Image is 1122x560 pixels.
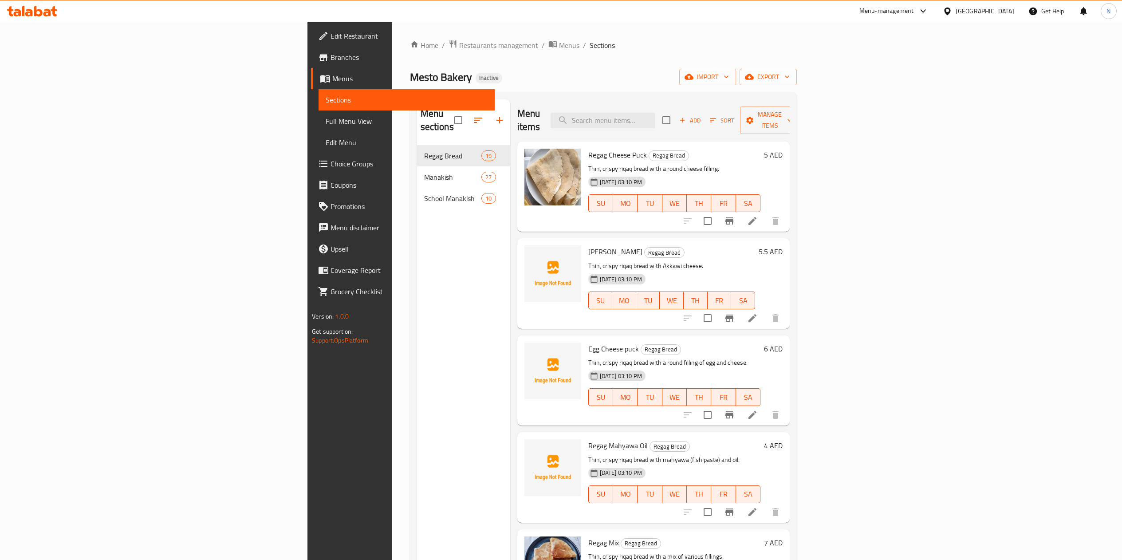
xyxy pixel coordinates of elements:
[524,343,581,399] img: Egg Cheese puck
[517,107,540,134] h2: Menu items
[590,40,615,51] span: Sections
[326,137,488,148] span: Edit Menu
[684,292,708,309] button: TH
[331,286,488,297] span: Grocery Checklist
[542,40,545,51] li: /
[613,388,638,406] button: MO
[666,488,683,501] span: WE
[650,442,689,452] span: Regag Bread
[638,388,662,406] button: TU
[735,294,752,307] span: SA
[311,196,495,217] a: Promotions
[319,132,495,153] a: Edit Menu
[715,391,732,404] span: FR
[621,538,661,549] div: Regag Bread
[588,260,755,272] p: Thin, crispy riqaq bread with Akkawi cheese.
[424,150,482,161] span: Regag Bread
[592,294,609,307] span: SU
[311,260,495,281] a: Coverage Report
[588,357,760,368] p: Thin, crispy riqaq bread with a round filling of egg and cheese.
[588,194,613,212] button: SU
[596,372,646,380] span: [DATE] 03:10 PM
[596,275,646,284] span: [DATE] 03:10 PM
[698,212,717,230] span: Select to update
[666,197,683,210] span: WE
[687,388,711,406] button: TH
[468,110,489,131] span: Sort sections
[331,265,488,276] span: Coverage Report
[640,294,657,307] span: TU
[481,150,496,161] div: items
[641,391,658,404] span: TU
[311,217,495,238] a: Menu disclaimer
[331,201,488,212] span: Promotions
[641,344,681,355] span: Regag Bread
[311,68,495,89] a: Menus
[588,536,619,549] span: Regag Mix
[765,210,786,232] button: delete
[319,89,495,110] a: Sections
[311,47,495,68] a: Branches
[596,178,646,186] span: [DATE] 03:10 PM
[676,114,704,127] button: Add
[524,245,581,302] img: Cheese Akkawi
[319,110,495,132] a: Full Menu View
[331,222,488,233] span: Menu disclaimer
[765,404,786,426] button: delete
[719,501,740,523] button: Branch-specific-item
[711,194,736,212] button: FR
[736,194,760,212] button: SA
[649,150,689,161] span: Regag Bread
[662,194,687,212] button: WE
[312,335,368,346] a: Support.OpsPlatform
[417,145,510,166] div: Regag Bread19
[747,313,758,323] a: Edit menu item
[736,388,760,406] button: SA
[719,210,740,232] button: Branch-specific-item
[592,197,610,210] span: SU
[740,197,757,210] span: SA
[747,410,758,420] a: Edit menu item
[676,114,704,127] span: Add item
[482,194,495,203] span: 10
[708,292,732,309] button: FR
[331,31,488,41] span: Edit Restaurant
[311,281,495,302] a: Grocery Checklist
[715,197,732,210] span: FR
[740,391,757,404] span: SA
[311,153,495,174] a: Choice Groups
[690,197,708,210] span: TH
[715,488,732,501] span: FR
[747,109,792,131] span: Manage items
[621,538,661,548] span: Regag Bread
[410,39,797,51] nav: breadcrumb
[524,439,581,496] img: Regag Mahyawa Oil
[704,114,740,127] span: Sort items
[740,69,797,85] button: export
[449,111,468,130] span: Select all sections
[559,40,579,51] span: Menus
[698,503,717,521] span: Select to update
[711,485,736,503] button: FR
[1106,6,1110,16] span: N
[765,308,786,329] button: delete
[740,488,757,501] span: SA
[617,391,634,404] span: MO
[690,391,708,404] span: TH
[596,469,646,477] span: [DATE] 03:10 PM
[764,343,783,355] h6: 6 AED
[417,142,510,213] nav: Menu sections
[650,441,690,452] div: Regag Bread
[588,454,760,465] p: Thin, crispy riqaq bread with mahyawa (fish paste) and oil.
[666,391,683,404] span: WE
[588,292,613,309] button: SU
[708,114,736,127] button: Sort
[424,172,482,182] span: Manakish
[482,173,495,181] span: 27
[588,148,647,162] span: Regag Cheese Puck
[588,163,760,174] p: Thin, crispy riqaq bread with a round cheese filling.
[459,40,538,51] span: Restaurants management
